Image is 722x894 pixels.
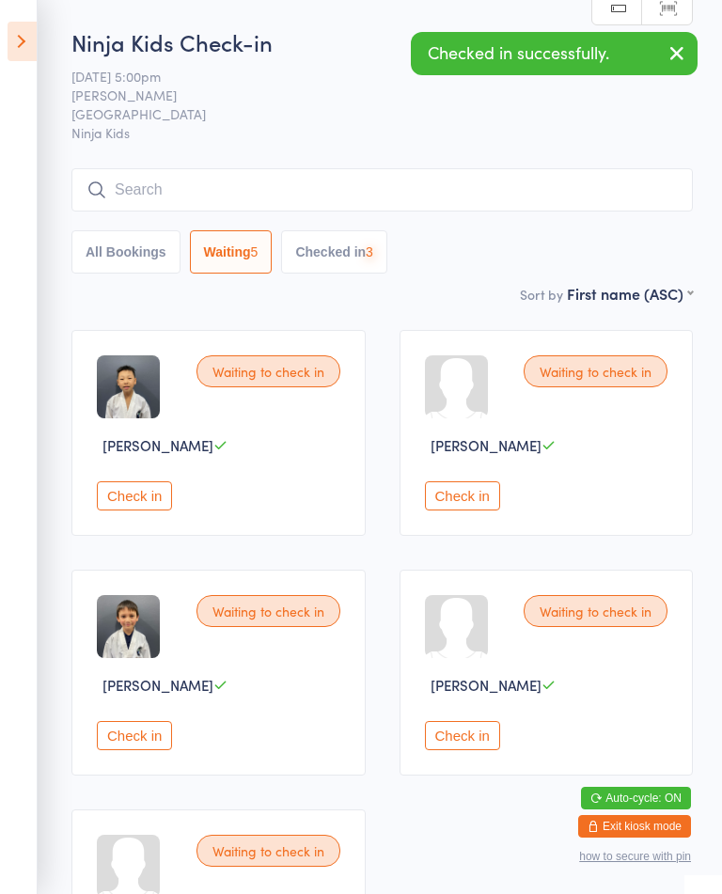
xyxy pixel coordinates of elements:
[71,104,664,123] span: [GEOGRAPHIC_DATA]
[281,230,387,274] button: Checked in3
[366,244,373,259] div: 3
[524,355,667,387] div: Waiting to check in
[431,435,541,455] span: [PERSON_NAME]
[71,26,693,57] h2: Ninja Kids Check-in
[71,86,664,104] span: [PERSON_NAME]
[71,123,693,142] span: Ninja Kids
[411,32,698,75] div: Checked in successfully.
[196,595,340,627] div: Waiting to check in
[102,435,213,455] span: [PERSON_NAME]
[196,355,340,387] div: Waiting to check in
[71,230,180,274] button: All Bookings
[520,285,563,304] label: Sort by
[196,835,340,867] div: Waiting to check in
[102,675,213,695] span: [PERSON_NAME]
[97,721,172,750] button: Check in
[579,850,691,863] button: how to secure with pin
[567,283,693,304] div: First name (ASC)
[431,675,541,695] span: [PERSON_NAME]
[251,244,259,259] div: 5
[71,168,693,212] input: Search
[97,355,160,418] img: image1747033492.png
[97,595,160,658] img: image1747033401.png
[581,787,691,809] button: Auto-cycle: ON
[71,67,664,86] span: [DATE] 5:00pm
[524,595,667,627] div: Waiting to check in
[425,481,500,510] button: Check in
[578,815,691,838] button: Exit kiosk mode
[97,481,172,510] button: Check in
[425,721,500,750] button: Check in
[190,230,273,274] button: Waiting5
